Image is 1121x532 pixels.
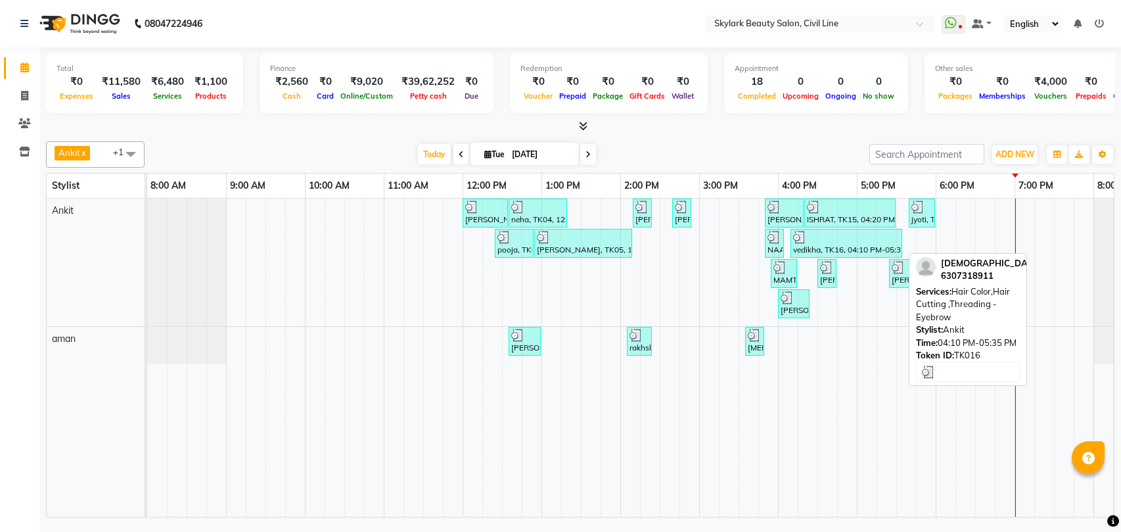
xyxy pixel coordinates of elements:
span: ADD NEW [995,149,1034,159]
div: ISHRAT, TK15, 04:20 PM-05:30 PM, Aroma clean-up,Threading - Eyebrow,Threading - Upper Lips [806,201,894,226]
a: 1:00 PM [542,176,583,195]
div: ₹1,100 [189,74,233,89]
div: Redemption [520,63,697,74]
a: x [80,147,86,158]
div: Finance [270,63,483,74]
div: ₹0 [57,74,97,89]
div: [PERSON_NAME], TK01, 12:00 PM-12:35 PM, Threading - Eyebrow,Threading - Forhead,Waxing - Upper Li... [464,201,507,226]
span: Upcoming [779,91,822,101]
span: Prepaids [1072,91,1110,101]
a: 11:00 AM [384,176,432,195]
div: neha, TK04, 12:35 PM-01:20 PM, Add Service,Waxing - Hand wax Rica,Waxing - Underarm Rica [510,201,566,226]
div: ₹6,480 [146,74,189,89]
span: Packages [935,91,976,101]
div: [PERSON_NAME], TK05, 12:55 PM-02:10 PM, Facial - Lotus Single Pack,Face Bleach [536,231,631,256]
a: 8:00 AM [147,176,189,195]
span: Stylist: [916,324,943,335]
div: 18 [735,74,779,89]
span: Completed [735,91,779,101]
div: ₹2,560 [270,74,313,89]
div: ₹0 [626,74,668,89]
b: 08047224946 [145,5,202,42]
div: ₹0 [460,74,483,89]
div: rakhsha, TK07, 02:05 PM-02:25 PM, Threading - Eyebrow [628,329,651,354]
span: +1 [113,147,133,157]
a: 7:00 PM [1015,176,1057,195]
span: [DEMOGRAPHIC_DATA] [941,258,1041,268]
span: Card [313,91,337,101]
span: Prepaid [556,91,589,101]
div: ₹0 [313,74,337,89]
span: Products [192,91,230,101]
a: 9:00 AM [227,176,269,195]
span: Expenses [57,91,97,101]
span: Vouchers [1031,91,1070,101]
div: ₹0 [556,74,589,89]
span: Sales [108,91,134,101]
span: Hair Color,Hair Cutting ,Threading - Eyebrow [916,286,1010,322]
span: Services [150,91,185,101]
a: 5:00 PM [858,176,899,195]
span: Online/Custom [337,91,396,101]
div: TK016 [916,349,1020,362]
div: 04:10 PM-05:35 PM [916,337,1020,350]
div: [MEDICAL_DATA], TK09, 03:35 PM-03:50 PM, THRE.+FORE.+UPPER LIP. [746,329,763,354]
span: Ongoing [822,91,859,101]
span: Cash [279,91,304,101]
a: 3:00 PM [700,176,741,195]
input: 2025-09-02 [508,145,574,164]
button: ADD NEW [992,145,1038,164]
span: Due [461,91,482,101]
div: Total [57,63,233,74]
div: Ankit [916,324,1020,337]
div: NAAZ, TK10, 03:50 PM-04:05 PM, THRE.+FORE.+UPPER LIP. [766,231,783,256]
div: MAMTA PANDEY, TK11, 03:55 PM-04:15 PM, Threading - Eyebrow [772,261,796,286]
div: ₹4,000 [1029,74,1072,89]
span: Services: [916,286,951,297]
input: Search Appointment [869,144,984,164]
a: 6:00 PM [936,176,978,195]
div: vedikha, TK16, 04:10 PM-05:35 PM, Hair Color,Hair Cutting ,Threading - Eyebrow [792,231,901,256]
a: 2:00 PM [621,176,662,195]
div: [PERSON_NAME], TK03, 12:35 PM-01:00 PM, Threading - Eyebrow,Threading - Forhead [510,329,539,354]
span: Today [418,144,451,164]
div: [PERSON_NAME] [DATE], TK14, 04:30 PM-04:40 PM, Add Service [819,261,835,286]
span: Tue [481,149,508,159]
div: ₹11,580 [97,74,146,89]
span: Package [589,91,626,101]
div: [PERSON_NAME], TK08, 02:40 PM-02:45 PM, Threading - Forhead [674,201,690,226]
div: jyoti, TK17, 05:40 PM-06:00 PM, Threading - Eyebrow [910,201,934,226]
span: Petty cash [407,91,450,101]
span: No show [859,91,898,101]
span: Ankit [52,205,74,216]
span: Gift Cards [626,91,668,101]
div: 6307318911 [941,270,1041,283]
div: ₹0 [668,74,697,89]
span: Voucher [520,91,556,101]
div: ₹9,020 [337,74,396,89]
span: Ankit [58,147,80,158]
div: 0 [859,74,898,89]
div: Appointment [735,63,898,74]
span: Token ID: [916,350,954,360]
div: ₹0 [935,74,976,89]
div: [PERSON_NAME] [DATE], TK12, 03:50 PM-04:20 PM, THRE.+FORE.+UPPER LIP.,THRE.+FORE.+UPPER LIP. [766,201,802,226]
div: [PERSON_NAME], TK13, 04:00 PM-04:25 PM, Threading - Eyebrow,Threading - Forhead [779,291,808,316]
span: Wallet [668,91,697,101]
div: ₹0 [1072,74,1110,89]
img: logo [34,5,124,42]
div: ₹0 [520,74,556,89]
a: 4:00 PM [779,176,820,195]
div: [PERSON_NAME], TK06, 02:10 PM-02:20 PM, Waxing - Underarm Normal [634,201,651,226]
div: [PERSON_NAME], TK18, 05:25 PM-06:10 PM, THRE.+FORE.+UPPER LIP.,Hair Cutting 1 [890,261,946,286]
span: aman [52,333,76,345]
span: Stylist [52,180,80,191]
div: ₹39,62,252 [396,74,460,89]
span: Time: [916,337,938,348]
a: 12:00 PM [463,176,510,195]
span: Memberships [976,91,1029,101]
div: 0 [822,74,859,89]
div: 0 [779,74,822,89]
img: profile [916,257,936,277]
a: 10:00 AM [306,176,353,195]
